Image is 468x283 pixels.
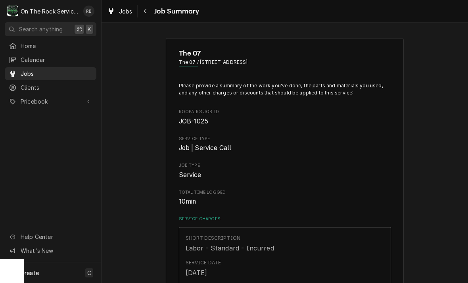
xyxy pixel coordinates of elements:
[77,25,82,33] span: ⌘
[21,69,92,78] span: Jobs
[186,243,274,253] div: Labor - Standard - Incurred
[104,5,136,18] a: Jobs
[88,25,91,33] span: K
[179,109,391,115] span: Roopairs Job ID
[186,268,207,277] div: [DATE]
[179,162,391,169] span: Job Type
[83,6,94,17] div: Ray Beals's Avatar
[179,136,391,153] div: Service Type
[21,56,92,64] span: Calendar
[83,6,94,17] div: RB
[179,48,391,72] div: Client Information
[179,171,201,179] span: Service
[5,22,96,36] button: Search anything⌘K
[21,270,39,276] span: Create
[179,189,391,206] div: Total Time Logged
[179,59,391,66] span: Address
[7,6,18,17] div: O
[21,7,79,15] div: On The Rock Services
[179,198,196,205] span: 10min
[5,53,96,66] a: Calendar
[152,6,199,17] span: Job Summary
[179,143,391,153] span: Service Type
[5,95,96,108] a: Go to Pricebook
[5,81,96,94] a: Clients
[179,197,391,206] span: Total Time Logged
[21,246,92,255] span: What's New
[179,109,391,126] div: Roopairs Job ID
[186,259,221,266] div: Service Date
[87,269,91,277] span: C
[5,67,96,80] a: Jobs
[21,42,92,50] span: Home
[7,6,18,17] div: On The Rock Services's Avatar
[139,5,152,17] button: Navigate back
[179,136,391,142] span: Service Type
[179,216,391,222] label: Service Charges
[179,117,391,126] span: Roopairs Job ID
[21,97,81,106] span: Pricebook
[179,162,391,179] div: Job Type
[179,117,208,125] span: JOB-1025
[179,48,391,59] span: Name
[21,83,92,92] span: Clients
[5,230,96,243] a: Go to Help Center
[5,39,96,52] a: Home
[179,144,232,152] span: Job | Service Call
[179,170,391,180] span: Job Type
[5,244,96,257] a: Go to What's New
[19,25,63,33] span: Search anything
[179,82,391,97] p: Please provide a summary of the work you've done, the parts and materials you used, and any other...
[119,7,132,15] span: Jobs
[21,233,92,241] span: Help Center
[179,189,391,196] span: Total Time Logged
[186,235,241,242] div: Short Description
